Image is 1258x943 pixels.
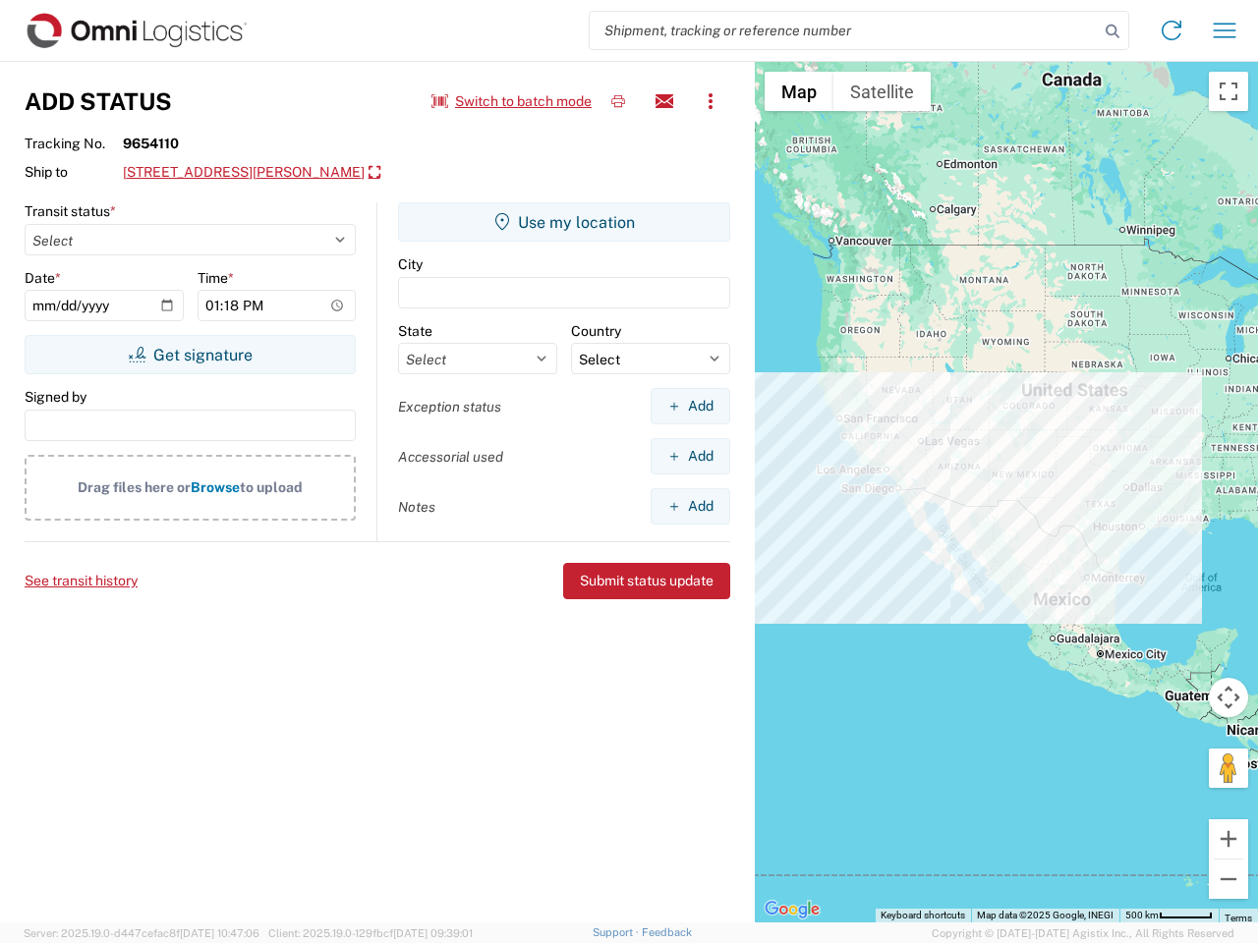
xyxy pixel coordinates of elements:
button: Use my location [398,202,730,242]
a: Support [593,926,642,938]
span: [DATE] 10:47:06 [180,927,259,939]
a: Terms [1225,913,1252,923]
button: Keyboard shortcuts [881,909,965,922]
button: Add [651,438,730,474]
button: Zoom out [1209,860,1248,899]
h3: Add Status [25,87,172,116]
label: Time [198,269,234,287]
button: See transit history [25,565,138,597]
button: Zoom in [1209,819,1248,859]
span: [DATE] 09:39:01 [393,927,473,939]
label: Accessorial used [398,448,503,466]
a: [STREET_ADDRESS][PERSON_NAME] [123,156,380,190]
button: Show satellite imagery [833,72,931,111]
a: Feedback [642,926,692,938]
a: Open this area in Google Maps (opens a new window) [760,897,825,922]
span: to upload [240,479,303,495]
button: Add [651,488,730,525]
button: Get signature [25,335,356,374]
button: Map camera controls [1209,678,1248,717]
input: Shipment, tracking or reference number [590,12,1099,49]
label: State [398,322,432,340]
strong: 9654110 [123,135,179,152]
span: Map data ©2025 Google, INEGI [977,910,1114,920]
img: Google [760,897,825,922]
button: Submit status update [563,563,730,599]
span: 500 km [1125,910,1159,920]
button: Switch to batch mode [431,85,592,118]
span: Ship to [25,163,123,181]
label: City [398,255,423,273]
label: Notes [398,498,435,516]
span: Drag files here or [78,479,191,495]
button: Drag Pegman onto the map to open Street View [1209,749,1248,788]
label: Signed by [25,388,86,406]
button: Toggle fullscreen view [1209,72,1248,111]
span: Browse [191,479,240,495]
button: Add [651,388,730,424]
button: Show street map [765,72,833,111]
span: Client: 2025.19.0-129fbcf [268,927,473,939]
span: Tracking No. [25,135,123,152]
span: Copyright © [DATE]-[DATE] Agistix Inc., All Rights Reserved [932,924,1234,942]
span: Server: 2025.19.0-d447cefac8f [24,927,259,939]
label: Country [571,322,621,340]
label: Transit status [25,202,116,220]
button: Map Scale: 500 km per 51 pixels [1119,909,1219,922]
label: Date [25,269,61,287]
label: Exception status [398,398,501,416]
